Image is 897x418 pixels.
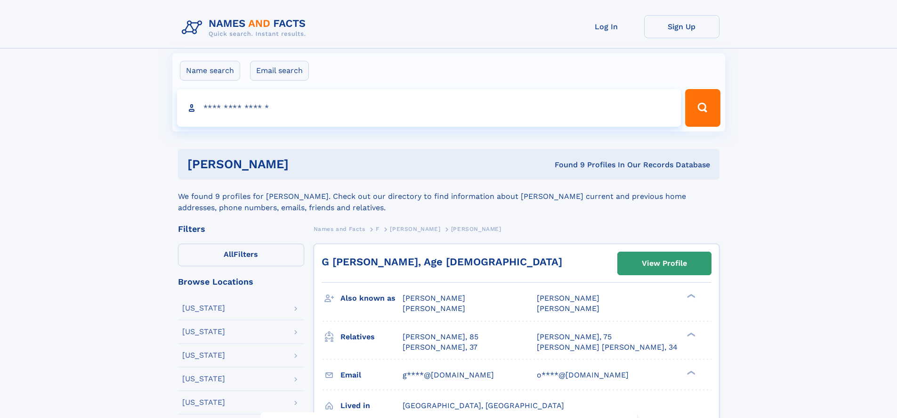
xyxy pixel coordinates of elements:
div: [US_STATE] [182,328,225,336]
div: Filters [178,225,304,233]
div: ❯ [685,293,696,299]
a: [PERSON_NAME] [PERSON_NAME], 34 [537,342,678,352]
label: Filters [178,244,304,266]
div: [US_STATE] [182,375,225,383]
input: search input [177,89,681,127]
a: F [376,223,380,235]
span: F [376,226,380,232]
div: [US_STATE] [182,304,225,312]
h1: [PERSON_NAME] [187,158,422,170]
a: [PERSON_NAME] [390,223,440,235]
div: Found 9 Profiles In Our Records Database [421,160,710,170]
a: [PERSON_NAME], 75 [537,332,612,342]
span: [PERSON_NAME] [403,294,465,303]
a: Sign Up [644,15,719,38]
span: [GEOGRAPHIC_DATA], [GEOGRAPHIC_DATA] [403,401,564,410]
div: ❯ [685,331,696,337]
img: Logo Names and Facts [178,15,314,41]
a: [PERSON_NAME], 37 [403,342,477,352]
div: [US_STATE] [182,399,225,406]
div: We found 9 profiles for [PERSON_NAME]. Check out our directory to find information about [PERSON_... [178,180,719,213]
h3: Relatives [340,329,403,345]
h3: Lived in [340,398,403,414]
h3: Also known as [340,290,403,306]
div: [US_STATE] [182,352,225,359]
span: [PERSON_NAME] [403,304,465,313]
span: [PERSON_NAME] [537,304,599,313]
span: All [224,250,234,259]
div: View Profile [642,253,687,274]
span: [PERSON_NAME] [451,226,501,232]
a: Names and Facts [314,223,365,235]
a: G [PERSON_NAME], Age [DEMOGRAPHIC_DATA] [322,256,562,268]
span: [PERSON_NAME] [390,226,440,232]
label: Name search [180,61,240,81]
button: Search Button [685,89,720,127]
div: Browse Locations [178,278,304,286]
span: [PERSON_NAME] [537,294,599,303]
a: Log In [569,15,644,38]
div: ❯ [685,369,696,376]
a: View Profile [618,252,711,275]
h3: Email [340,367,403,383]
label: Email search [250,61,309,81]
a: [PERSON_NAME], 85 [403,332,478,342]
